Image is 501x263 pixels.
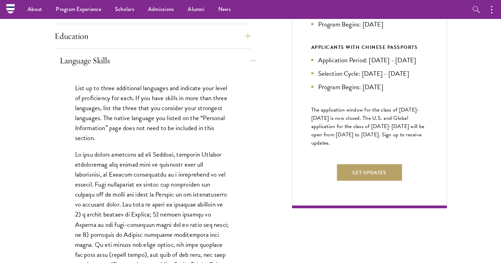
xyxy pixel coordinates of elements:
[311,106,425,147] span: The application window for the class of [DATE]-[DATE] is now closed. The U.S. and Global applicat...
[311,82,428,92] li: Program Begins: [DATE]
[311,69,428,78] li: Selection Cycle: [DATE] - [DATE]
[75,83,230,143] p: List up to three additional languages and indicate your level of proficiency for each. If you hav...
[337,164,402,181] button: Get Updates
[311,19,428,29] li: Program Begins: [DATE]
[311,55,428,65] li: Application Period: [DATE] - [DATE]
[60,52,256,69] button: Language Skills
[311,43,428,52] div: APPLICANTS WITH CHINESE PASSPORTS
[54,28,251,44] button: Education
